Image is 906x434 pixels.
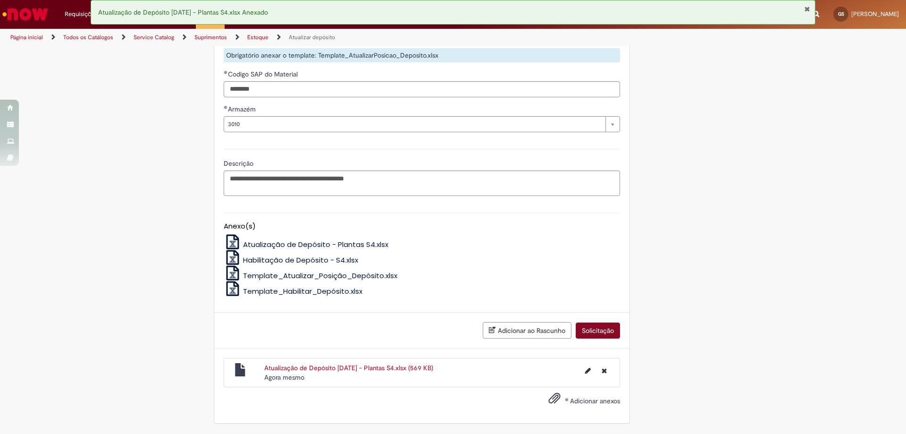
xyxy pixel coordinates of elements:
a: Habilitação de Depósito - S4.xlsx [224,255,359,265]
ul: Trilhas de página [7,29,597,46]
a: Template_Atualizar_Posição_Depósito.xlsx [224,271,398,281]
a: Atualizar depósito [289,34,335,41]
a: Atualização de Depósito - Plantas S4.xlsx [224,239,389,249]
span: Armazém [228,105,258,113]
span: Agora mesmo [264,373,304,382]
button: Adicionar anexos [546,390,563,411]
a: Suprimentos [194,34,227,41]
span: Obrigatório Preenchido [224,105,228,109]
button: Excluir Atualização de Depósito 01.10.2025 - Plantas S4.xlsx [596,363,612,378]
img: ServiceNow [1,5,50,24]
a: Todos os Catálogos [63,34,113,41]
span: Descrição [224,159,255,168]
span: Requisições [65,9,98,19]
span: GS [838,11,844,17]
a: Estoque [247,34,268,41]
button: Solicitação [576,323,620,339]
span: Habilitação de Depósito - S4.xlsx [243,255,358,265]
span: Adicionar anexos [570,397,620,405]
a: Service Catalog [134,34,174,41]
time: 01/10/2025 15:37:21 [264,373,304,382]
h5: Anexo(s) [224,222,620,230]
span: 3010 [228,117,601,132]
span: [PERSON_NAME] [851,10,899,18]
input: Codigo SAP do Material [224,81,620,97]
span: Template_Atualizar_Posição_Depósito.xlsx [243,271,397,281]
span: Atualização de Depósito - Plantas S4.xlsx [243,239,388,249]
textarea: Descrição [224,170,620,196]
div: Obrigatório anexar o template: Template_AtualizarPosicao_Deposito.xlsx [224,48,620,62]
span: Template_Habilitar_Depósito.xlsx [243,286,362,296]
a: Template_Habilitar_Depósito.xlsx [224,286,363,296]
button: Fechar Notificação [804,5,810,13]
span: Obrigatório Preenchido [224,70,228,74]
span: Atualização de Depósito [DATE] - Plantas S4.xlsx Anexado [98,8,268,17]
button: Adicionar ao Rascunho [483,322,571,339]
a: Atualização de Depósito [DATE] - Plantas S4.xlsx (569 KB) [264,364,433,372]
button: Editar nome de arquivo Atualização de Depósito 01.10.2025 - Plantas S4.xlsx [579,363,596,378]
span: Codigo SAP do Material [228,70,300,78]
a: Página inicial [10,34,43,41]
